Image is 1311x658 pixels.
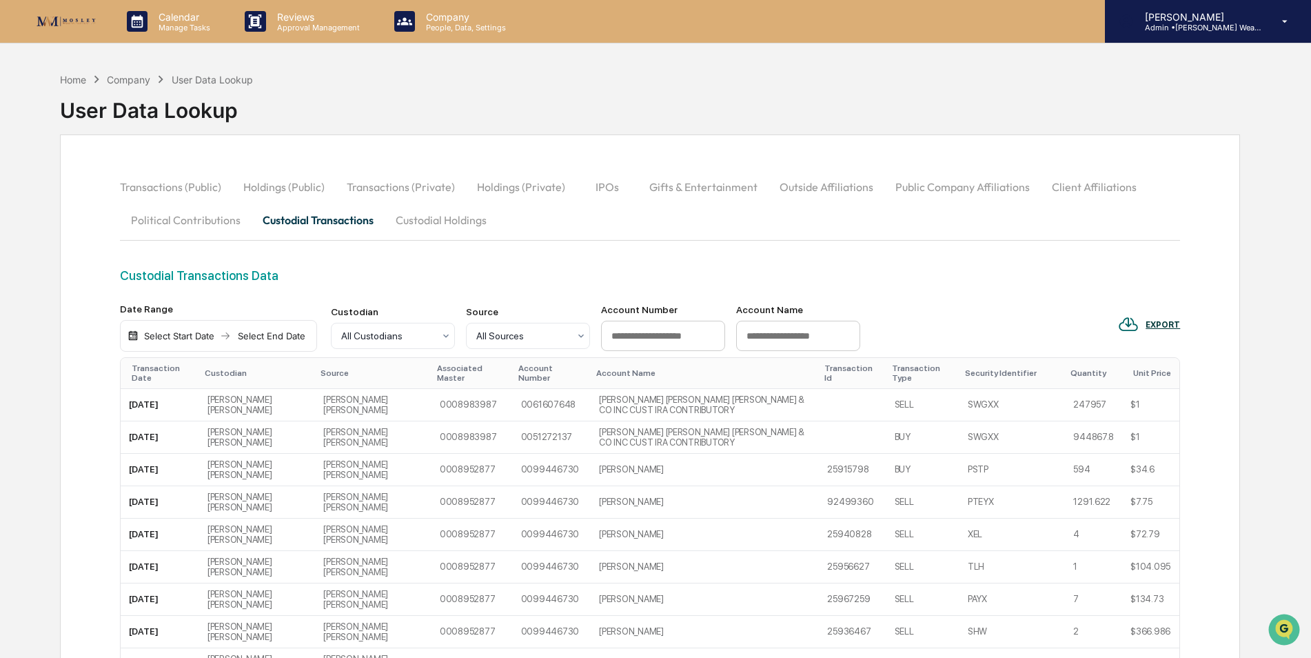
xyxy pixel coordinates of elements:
p: [PERSON_NAME] [1134,11,1262,23]
td: 25940828 [819,519,886,551]
button: Holdings (Public) [232,170,336,203]
td: $366.986 [1122,616,1179,648]
td: [DATE] [121,486,199,519]
div: Date Range [120,303,317,315]
td: 25936467 [819,616,886,648]
td: [PERSON_NAME] [591,616,819,648]
td: 25967259 [819,584,886,616]
td: 7 [1065,584,1122,616]
span: Data Lookup [28,200,87,214]
td: $1 [1122,389,1179,421]
div: Associated Master [437,363,507,383]
a: 🖐️Preclearance [8,168,94,193]
td: [DATE] [121,551,199,584]
div: Unit Price [1133,368,1174,378]
div: Account Number [601,304,725,315]
td: [PERSON_NAME] [PERSON_NAME] [199,421,315,454]
td: 4 [1065,519,1122,551]
td: 1 [1065,551,1122,584]
button: Gifts & Entertainment [638,170,769,203]
td: PAYX [959,584,1065,616]
button: Transactions (Private) [336,170,466,203]
div: User Data Lookup [172,74,253,86]
div: Account Name [736,304,860,315]
td: [PERSON_NAME] [591,519,819,551]
span: Pylon [137,234,167,244]
a: Powered byPylon [97,233,167,244]
div: Account Number [518,363,585,383]
iframe: Open customer support [1267,612,1304,650]
div: We're available if you need us! [47,119,174,130]
td: 25956627 [819,551,886,584]
td: [PERSON_NAME] [591,454,819,486]
td: 1291.622 [1065,486,1122,519]
td: PTEYX [959,486,1065,519]
td: [PERSON_NAME] [591,551,819,584]
p: Company [415,11,513,23]
button: IPOs [576,170,638,203]
td: [DATE] [121,519,199,551]
td: $104.095 [1122,551,1179,584]
td: 25915798 [819,454,886,486]
td: [DATE] [121,584,199,616]
div: Company [107,74,150,86]
button: Custodial Holdings [385,203,498,237]
span: Preclearance [28,174,89,188]
div: EXPORT [1146,320,1180,330]
td: 0008952877 [431,486,513,519]
td: [PERSON_NAME] [PERSON_NAME] [315,389,431,421]
td: 0008952877 [431,551,513,584]
button: Holdings (Private) [466,170,576,203]
td: SWGXX [959,421,1065,454]
td: [PERSON_NAME] [PERSON_NAME] [315,616,431,648]
td: TLH [959,551,1065,584]
td: [DATE] [121,421,199,454]
td: 0099446730 [513,486,591,519]
td: [PERSON_NAME] [PERSON_NAME] [PERSON_NAME] & CO INC CUST IRA CONTRIBUTORY [591,389,819,421]
div: User Data Lookup [60,87,253,123]
p: Reviews [266,11,367,23]
td: 0008983987 [431,389,513,421]
div: 🖐️ [14,175,25,186]
td: $1 [1122,421,1179,454]
td: SELL [886,584,959,616]
td: SWGXX [959,389,1065,421]
td: [PERSON_NAME] [PERSON_NAME] [199,519,315,551]
td: $72.79 [1122,519,1179,551]
td: [PERSON_NAME] [PERSON_NAME] [315,421,431,454]
td: 0099446730 [513,616,591,648]
td: [PERSON_NAME] [PERSON_NAME] [199,389,315,421]
button: Start new chat [234,110,251,126]
button: Political Contributions [120,203,252,237]
div: Select End Date [234,330,309,341]
td: 0099446730 [513,584,591,616]
img: 1746055101610-c473b297-6a78-478c-a979-82029cc54cd1 [14,106,39,130]
p: Calendar [148,11,217,23]
button: Client Affiliations [1041,170,1148,203]
td: 247957 [1065,389,1122,421]
td: 0008952877 [431,454,513,486]
td: 0099446730 [513,454,591,486]
img: arrow right [220,330,231,341]
div: 🔎 [14,201,25,212]
td: [PERSON_NAME] [PERSON_NAME] [199,551,315,584]
td: 92499360 [819,486,886,519]
img: EXPORT [1118,314,1139,335]
div: Quantity [1070,368,1117,378]
td: SELL [886,389,959,421]
td: XEL [959,519,1065,551]
div: Source [321,368,425,378]
td: 0051272137 [513,421,591,454]
td: [DATE] [121,454,199,486]
td: [DATE] [121,616,199,648]
td: $134.73 [1122,584,1179,616]
td: 2 [1065,616,1122,648]
p: Admin • [PERSON_NAME] Wealth [1134,23,1262,32]
div: Select Start Date [141,330,217,341]
div: Security Identifier [965,368,1059,378]
td: 0008983987 [431,421,513,454]
div: Transaction Id [824,363,880,383]
div: Transaction Type [892,363,954,383]
div: Start new chat [47,106,226,119]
